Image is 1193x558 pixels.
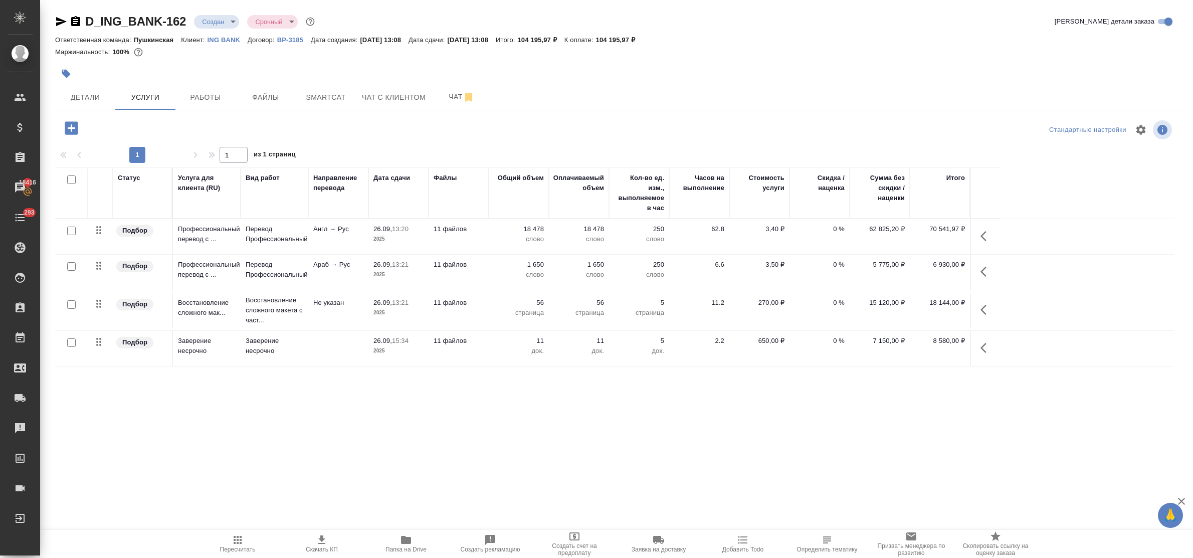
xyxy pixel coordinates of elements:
[220,546,256,553] span: Пересчитать
[434,260,484,270] p: 11 файлов
[461,546,520,553] span: Создать рекламацию
[496,36,517,44] p: Итого:
[614,260,664,270] p: 250
[1055,17,1154,27] span: [PERSON_NAME] детали заказа
[178,298,236,318] p: Восстановление сложного мак...
[178,260,236,280] p: Профессиональный перевод с ...
[614,298,664,308] p: 5
[915,260,965,270] p: 6 930,00 ₽
[785,530,869,558] button: Определить тематику
[434,224,484,234] p: 11 файлов
[434,173,457,183] div: Файлы
[494,224,544,234] p: 18 478
[915,224,965,234] p: 70 541,97 ₽
[121,91,169,104] span: Услуги
[734,336,784,346] p: 650,00 ₽
[134,36,181,44] p: Пушкинская
[55,48,112,56] p: Маржинальность:
[564,36,596,44] p: К оплате:
[85,15,186,28] a: D_ING_BANK-162
[614,173,664,213] div: Кол-во ед. изм., выполняемое в час
[302,91,350,104] span: Smartcat
[122,226,147,236] p: Подбор
[199,18,227,26] button: Создан
[614,346,664,356] p: док.
[794,260,845,270] p: 0 %
[362,91,426,104] span: Чат с клиентом
[498,173,544,183] div: Общий объем
[313,260,363,270] p: Араб → Рус
[532,530,617,558] button: Создать счет на предоплату
[794,224,845,234] p: 0 %
[554,270,604,280] p: слово
[554,234,604,244] p: слово
[554,346,604,356] p: док.
[494,270,544,280] p: слово
[434,298,484,308] p: 11 файлов
[280,530,364,558] button: Скачать КП
[518,36,564,44] p: 104 195,97 ₽
[632,546,686,553] span: Заявка на доставку
[959,542,1032,556] span: Скопировать ссылку на оценку заказа
[70,16,82,28] button: Скопировать ссылку
[132,46,145,59] button: 0.00 RUB;
[313,173,363,193] div: Направление перевода
[246,224,303,244] p: Перевод Профессиональный
[313,224,363,234] p: Англ → Рус
[794,298,845,308] p: 0 %
[669,331,729,366] td: 2.2
[494,260,544,270] p: 1 650
[1047,122,1129,138] div: split button
[434,336,484,346] p: 11 файлов
[18,208,41,218] span: 293
[208,36,248,44] p: ING BANK
[855,336,905,346] p: 7 150,00 ₽
[246,336,303,356] p: Заверение несрочно
[385,546,427,553] span: Папка на Drive
[178,336,236,356] p: Заверение несрочно
[946,173,965,183] div: Итого
[614,234,664,244] p: слово
[614,270,664,280] p: слово
[794,336,845,346] p: 0 %
[734,260,784,270] p: 3,50 ₽
[447,36,496,44] p: [DATE] 13:08
[875,542,947,556] span: Призвать менеджера по развитию
[974,224,999,248] button: Показать кнопки
[614,308,664,318] p: страница
[55,63,77,85] button: Добавить тэг
[734,224,784,234] p: 3,40 ₽
[248,36,277,44] p: Договор:
[392,299,409,306] p: 13:21
[797,546,857,553] span: Определить тематику
[494,336,544,346] p: 11
[58,118,85,138] button: Добавить услугу
[614,224,664,234] p: 250
[438,91,486,103] span: Чат
[869,530,953,558] button: Призвать менеджера по развитию
[373,308,424,318] p: 2025
[194,15,239,29] div: Создан
[208,35,248,44] a: ING BANK
[195,530,280,558] button: Пересчитать
[373,337,392,344] p: 26.09,
[277,36,311,44] p: ВР-3185
[494,346,544,356] p: док.
[55,16,67,28] button: Скопировать ссылку для ЯМессенджера
[392,261,409,268] p: 13:21
[306,546,338,553] span: Скачать КП
[553,173,604,193] div: Оплачиваемый объем
[915,298,965,308] p: 18 144,00 ₽
[855,224,905,234] p: 62 825,20 ₽
[974,298,999,322] button: Показать кнопки
[373,299,392,306] p: 26.09,
[669,255,729,290] td: 6.6
[122,337,147,347] p: Подбор
[61,91,109,104] span: Детали
[1158,503,1183,528] button: 🙏
[373,270,424,280] p: 2025
[734,173,784,193] div: Стоимость услуги
[392,337,409,344] p: 15:34
[247,15,297,29] div: Создан
[373,225,392,233] p: 26.09,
